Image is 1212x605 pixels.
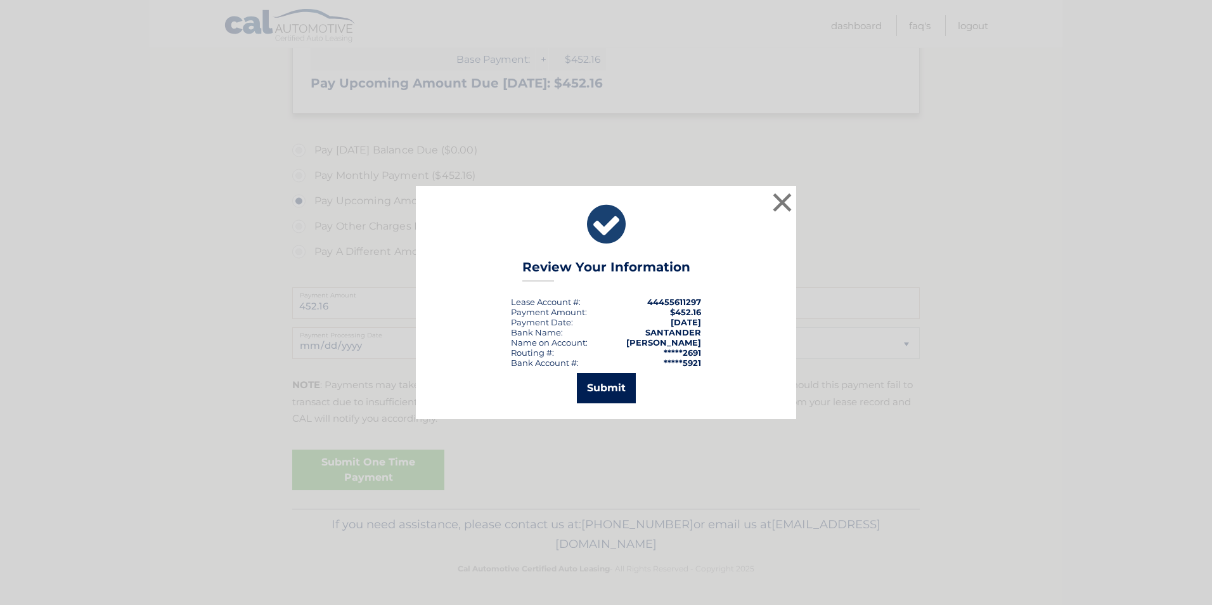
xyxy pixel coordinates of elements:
div: Bank Account #: [511,358,579,368]
strong: [PERSON_NAME] [626,337,701,348]
div: Name on Account: [511,337,588,348]
div: Lease Account #: [511,297,581,307]
span: $452.16 [670,307,701,317]
button: × [770,190,795,215]
strong: SANTANDER [645,327,701,337]
strong: 44455611297 [647,297,701,307]
div: Payment Amount: [511,307,587,317]
span: [DATE] [671,317,701,327]
button: Submit [577,373,636,403]
h3: Review Your Information [522,259,690,282]
div: : [511,317,573,327]
div: Routing #: [511,348,554,358]
div: Bank Name: [511,327,563,337]
span: Payment Date [511,317,571,327]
